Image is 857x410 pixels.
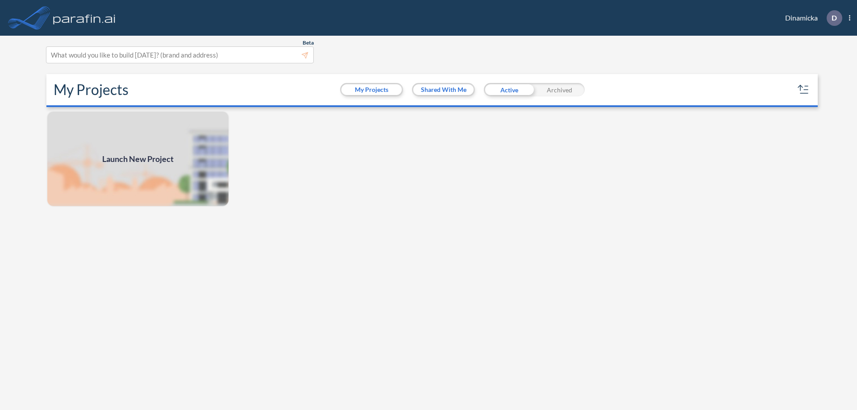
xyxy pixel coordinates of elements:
[102,153,174,165] span: Launch New Project
[51,9,117,27] img: logo
[796,83,811,97] button: sort
[341,84,402,95] button: My Projects
[46,111,229,207] img: add
[303,39,314,46] span: Beta
[832,14,837,22] p: D
[534,83,585,96] div: Archived
[54,81,129,98] h2: My Projects
[413,84,474,95] button: Shared With Me
[772,10,850,26] div: Dinamicka
[484,83,534,96] div: Active
[46,111,229,207] a: Launch New Project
